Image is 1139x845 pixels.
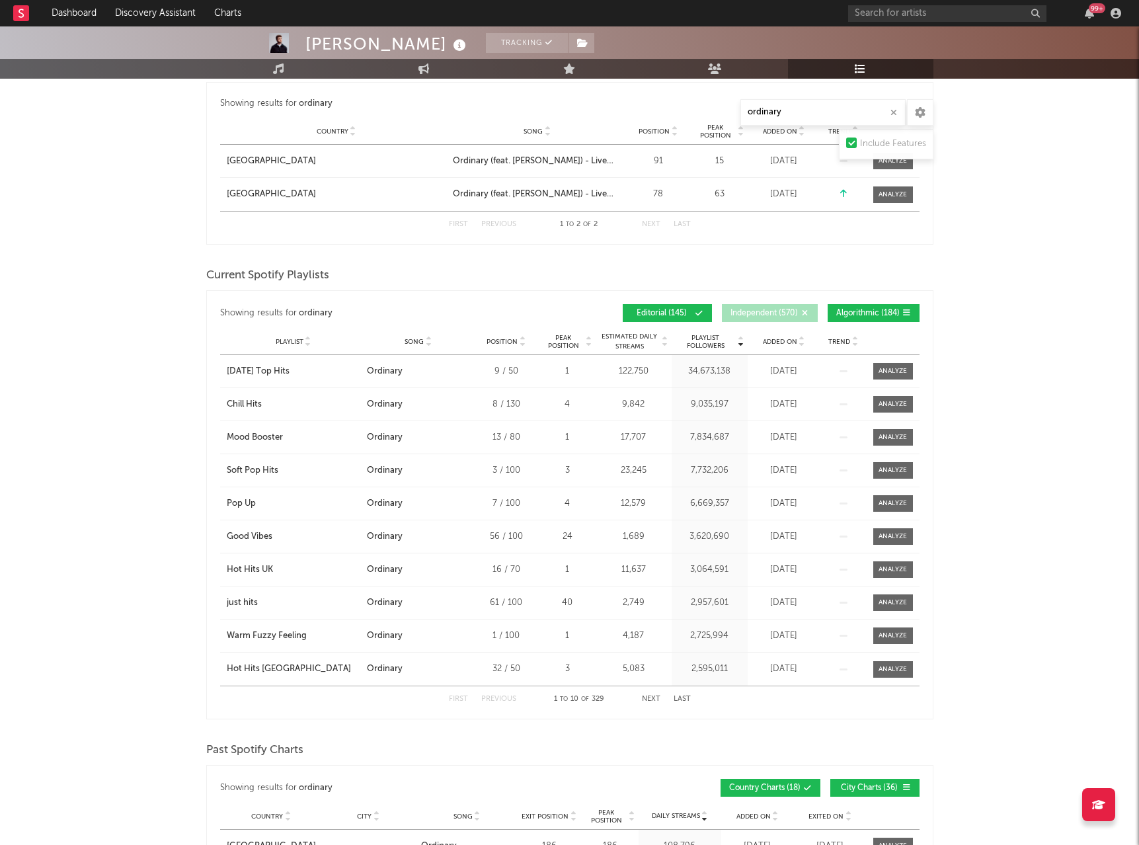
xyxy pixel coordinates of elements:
button: Last [674,221,691,228]
span: Position [639,128,670,136]
button: City Charts(36) [830,779,920,797]
button: Tracking [486,33,569,53]
span: City [357,813,372,821]
a: Ordinary (feat. [PERSON_NAME]) - Live from [GEOGRAPHIC_DATA] [453,155,622,168]
div: 12,579 [599,497,668,510]
button: Next [642,221,660,228]
div: 17,707 [599,431,668,444]
span: Current Spotify Playlists [206,268,329,284]
button: Last [674,696,691,703]
div: Pop Up [227,497,256,510]
div: 2,595,011 [675,663,744,676]
div: Ordinary [367,530,403,543]
a: Soft Pop Hits [227,464,360,477]
div: 3 [543,663,592,676]
span: Estimated Daily Streams [599,332,660,352]
div: 1 2 2 [543,217,615,233]
div: 99 + [1089,3,1105,13]
div: 61 / 100 [477,596,536,610]
div: 1 10 329 [543,692,615,707]
div: Ordinary [367,497,403,510]
div: 4 [543,497,592,510]
div: [DATE] [751,365,817,378]
div: 4 [543,398,592,411]
a: Good Vibes [227,530,360,543]
div: 4,187 [599,629,668,643]
div: 3,064,591 [675,563,744,577]
div: Ordinary [367,365,403,378]
div: 34,673,138 [675,365,744,378]
div: 7,834,687 [675,431,744,444]
span: of [583,221,591,227]
span: Added On [736,813,771,821]
div: ordinary [299,780,333,796]
div: [DATE] [751,596,817,610]
div: 3 [543,464,592,477]
div: 7,732,206 [675,464,744,477]
div: [DATE] [751,629,817,643]
div: 2,725,994 [675,629,744,643]
button: Editorial(145) [623,304,712,322]
div: 8 / 130 [477,398,536,411]
span: Independent ( 570 ) [730,309,798,317]
a: Hot Hits [GEOGRAPHIC_DATA] [227,663,360,676]
span: Exited On [808,813,844,821]
div: 1 / 100 [477,629,536,643]
div: Good Vibes [227,530,272,543]
input: Search Playlists/Charts [740,99,906,126]
div: 24 [543,530,592,543]
div: 56 / 100 [477,530,536,543]
span: Daily Streams [652,811,700,821]
div: Ordinary [367,464,403,477]
div: [GEOGRAPHIC_DATA] [227,155,316,168]
a: Pop Up [227,497,360,510]
div: ordinary [299,305,333,321]
div: Ordinary [367,563,403,577]
span: Exit Position [522,813,569,821]
div: Warm Fuzzy Feeling [227,629,307,643]
span: Position [487,338,518,346]
button: Previous [481,221,516,228]
div: 78 [629,188,688,201]
div: [DATE] [751,563,817,577]
button: Country Charts(18) [721,779,820,797]
span: Country [251,813,283,821]
div: 32 / 50 [477,663,536,676]
button: First [449,221,468,228]
div: [DATE] [751,188,817,201]
button: Algorithmic(184) [828,304,920,322]
div: Showing results for [220,96,570,112]
div: just hits [227,596,258,610]
span: to [560,696,568,702]
span: Algorithmic ( 184 ) [836,309,900,317]
input: Search for artists [848,5,1046,22]
span: to [566,221,574,227]
a: [GEOGRAPHIC_DATA] [227,188,446,201]
span: Song [524,128,543,136]
div: 3 / 100 [477,464,536,477]
a: Hot Hits UK [227,563,360,577]
div: 7 / 100 [477,497,536,510]
button: Previous [481,696,516,703]
div: [DATE] [751,530,817,543]
div: 2,749 [599,596,668,610]
div: 9,035,197 [675,398,744,411]
a: just hits [227,596,360,610]
div: Ordinary (feat. [PERSON_NAME]) - Live from [GEOGRAPHIC_DATA] [453,188,622,201]
div: [DATE] [751,663,817,676]
div: 2,957,601 [675,596,744,610]
div: Ordinary [367,596,403,610]
div: Showing results for [220,779,570,797]
div: [DATE] [751,431,817,444]
div: 9,842 [599,398,668,411]
span: Peak Position [586,809,627,825]
div: 1 [543,431,592,444]
span: Added On [763,338,797,346]
div: 23,245 [599,464,668,477]
div: Hot Hits UK [227,563,273,577]
div: 16 / 70 [477,563,536,577]
div: [DATE] [751,155,817,168]
span: Peak Position [543,334,584,350]
div: Hot Hits [GEOGRAPHIC_DATA] [227,663,351,676]
div: [PERSON_NAME] [305,33,469,55]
